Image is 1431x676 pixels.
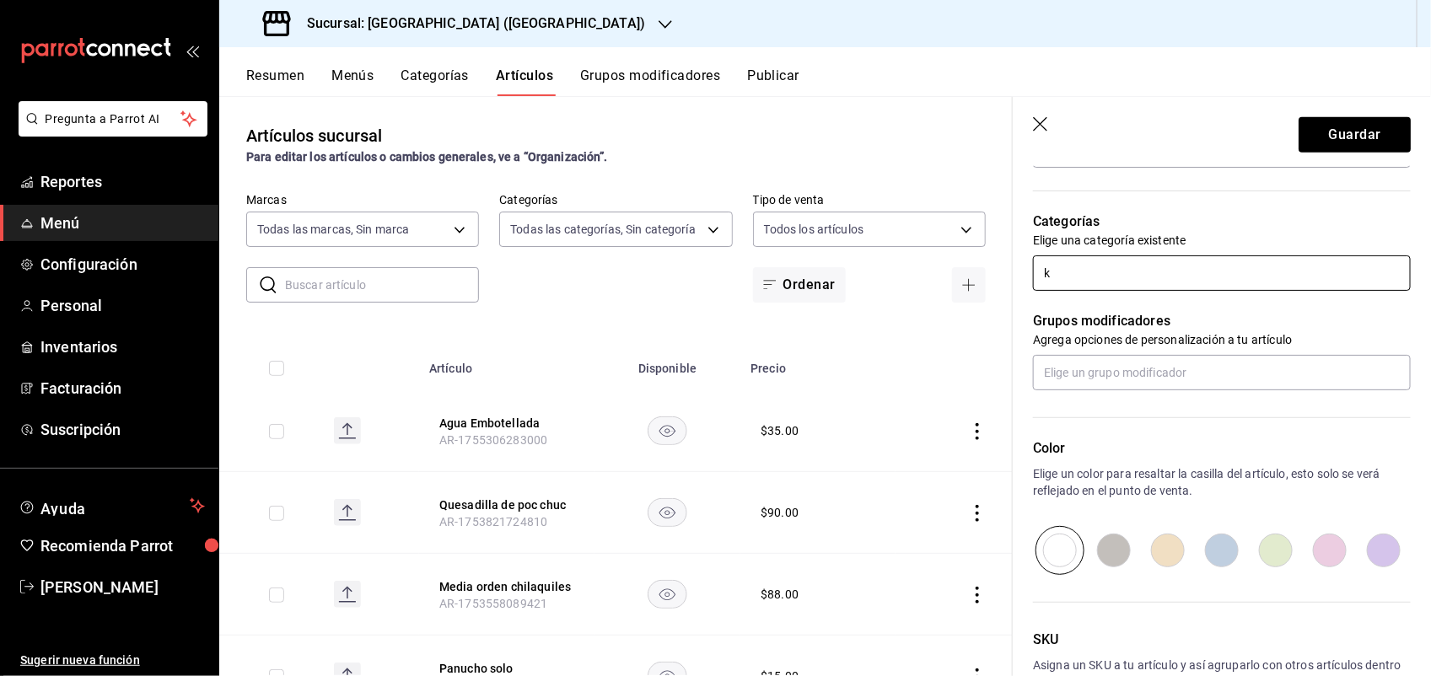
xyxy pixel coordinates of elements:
button: edit-product-location [439,415,574,432]
button: availability-product [648,580,687,609]
button: open_drawer_menu [186,44,199,57]
input: Elige un grupo modificador [1033,355,1411,390]
span: Reportes [40,170,205,193]
span: AR-1753558089421 [439,597,547,610]
button: Artículos [496,67,553,96]
div: Artículos sucursal [246,123,382,148]
input: Elige una categoría existente [1033,255,1411,291]
button: actions [969,505,986,522]
span: Todos los artículos [764,221,864,238]
div: $ 88.00 [761,586,799,603]
button: Guardar [1299,117,1411,153]
button: actions [969,587,986,604]
span: Menú [40,212,205,234]
strong: Para editar los artículos o cambios generales, ve a “Organización”. [246,150,608,164]
span: Facturación [40,377,205,400]
span: [PERSON_NAME] [40,576,205,598]
button: Publicar [747,67,799,96]
span: Todas las marcas, Sin marca [257,221,410,238]
p: Grupos modificadores [1033,311,1411,331]
a: Pregunta a Parrot AI [12,122,207,140]
p: Elige un color para resaltar la casilla del artículo, esto solo se verá reflejado en el punto de ... [1033,465,1411,499]
span: Ayuda [40,496,183,516]
p: SKU [1033,630,1411,650]
label: Categorías [499,195,732,207]
span: Inventarios [40,335,205,358]
h3: Sucursal: [GEOGRAPHIC_DATA] ([GEOGRAPHIC_DATA]) [293,13,645,34]
div: $ 35.00 [761,422,799,439]
span: Recomienda Parrot [40,534,205,557]
button: actions [969,423,986,440]
label: Tipo de venta [753,195,986,207]
span: AR-1755306283000 [439,433,547,447]
p: Categorías [1033,212,1411,232]
button: Menús [331,67,374,96]
span: Personal [40,294,205,317]
div: navigation tabs [246,67,1431,96]
th: Precio [740,336,896,390]
label: Marcas [246,195,479,207]
button: Ordenar [753,267,846,303]
button: Resumen [246,67,304,96]
button: Categorías [401,67,470,96]
p: Color [1033,438,1411,459]
button: Grupos modificadores [580,67,720,96]
span: Sugerir nueva función [20,652,205,669]
span: Suscripción [40,418,205,441]
input: Buscar artículo [285,268,479,302]
button: edit-product-location [439,496,574,513]
p: Agrega opciones de personalización a tu artículo [1033,331,1411,348]
span: Pregunta a Parrot AI [46,110,181,128]
button: edit-product-location [439,578,574,595]
p: Elige una categoría existente [1033,232,1411,249]
div: $ 90.00 [761,504,799,521]
th: Disponible [594,336,740,390]
span: Configuración [40,253,205,276]
button: Pregunta a Parrot AI [19,101,207,137]
button: availability-product [648,416,687,445]
button: availability-product [648,498,687,527]
th: Artículo [419,336,594,390]
span: Todas las categorías, Sin categoría [510,221,696,238]
span: AR-1753821724810 [439,515,547,528]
